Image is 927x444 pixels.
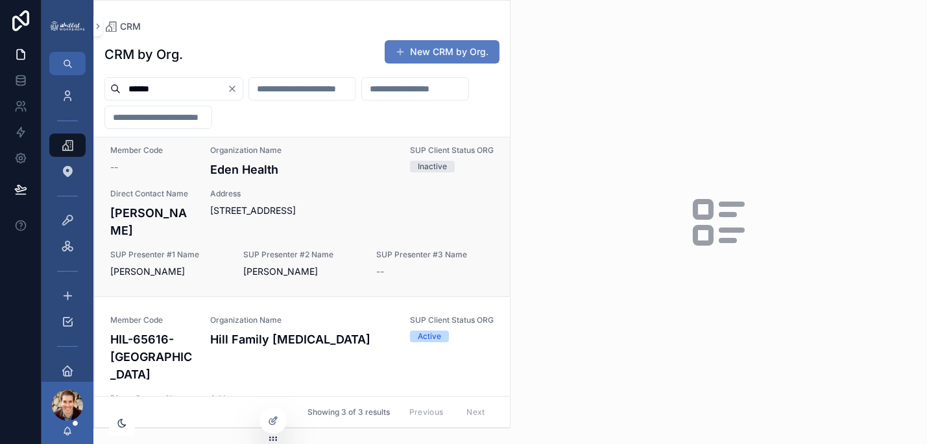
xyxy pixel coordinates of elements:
[307,407,390,417] span: Showing 3 of 3 results
[210,145,394,156] span: Organization Name
[385,40,500,64] button: New CRM by Org.
[376,250,494,260] span: SUP Presenter #3 Name
[110,145,195,156] span: Member Code
[210,161,394,178] h4: Eden Health
[120,20,141,33] span: CRM
[42,75,93,382] div: scrollable content
[210,189,494,199] span: Address
[110,315,195,325] span: Member Code
[243,265,361,278] span: [PERSON_NAME]
[110,331,195,383] h4: HIL-65616-[GEOGRAPHIC_DATA]
[110,189,195,199] span: Direct Contact Name
[110,204,195,239] h4: [PERSON_NAME]
[410,145,494,156] span: SUP Client Status ORG
[104,45,183,64] h1: CRM by Org.
[227,84,243,94] button: Clear
[210,204,494,217] span: [STREET_ADDRESS]
[243,250,361,260] span: SUP Presenter #2 Name
[210,315,394,325] span: Organization Name
[110,161,118,174] span: --
[95,127,510,296] a: Member Code--Organization NameEden HealthSUP Client Status ORGInactiveDirect Contact Name[PERSON_...
[110,250,228,260] span: SUP Presenter #1 Name
[418,161,447,172] div: Inactive
[110,393,195,404] span: Direct Contact Name
[418,331,441,342] div: Active
[49,20,86,32] img: App logo
[110,265,228,278] span: [PERSON_NAME]
[210,331,394,348] h4: Hill Family [MEDICAL_DATA]
[210,393,494,404] span: Address
[410,315,494,325] span: SUP Client Status ORG
[376,265,384,278] span: --
[104,20,141,33] a: CRM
